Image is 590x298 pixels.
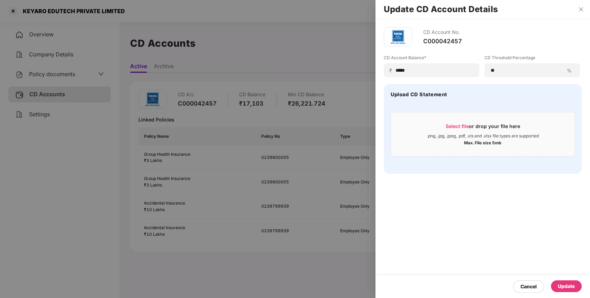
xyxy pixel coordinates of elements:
div: or drop your file here [446,123,520,133]
h4: Upload CD Statement [391,91,447,98]
img: tatag.png [388,27,408,47]
span: % [564,67,574,74]
span: Select file [446,123,469,129]
div: .png, .jpg, .jpeg, .pdf, .xls and .xlsx file types are supported [427,133,539,139]
div: C000042457 [423,37,462,45]
div: CD Account No. [423,27,462,37]
div: Cancel [520,283,537,290]
span: close [578,7,584,12]
label: CD Threshold Percentage [484,55,580,63]
span: ₹ [389,67,395,74]
label: CD Account Balance* [384,55,479,63]
h2: Update CD Account Details [384,6,582,13]
div: Update [558,282,575,290]
span: Select fileor drop your file here.png, .jpg, .jpeg, .pdf, .xls and .xlsx file types are supported... [391,118,574,151]
div: Max. File size 5mb [464,139,501,146]
button: Close [576,6,586,12]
